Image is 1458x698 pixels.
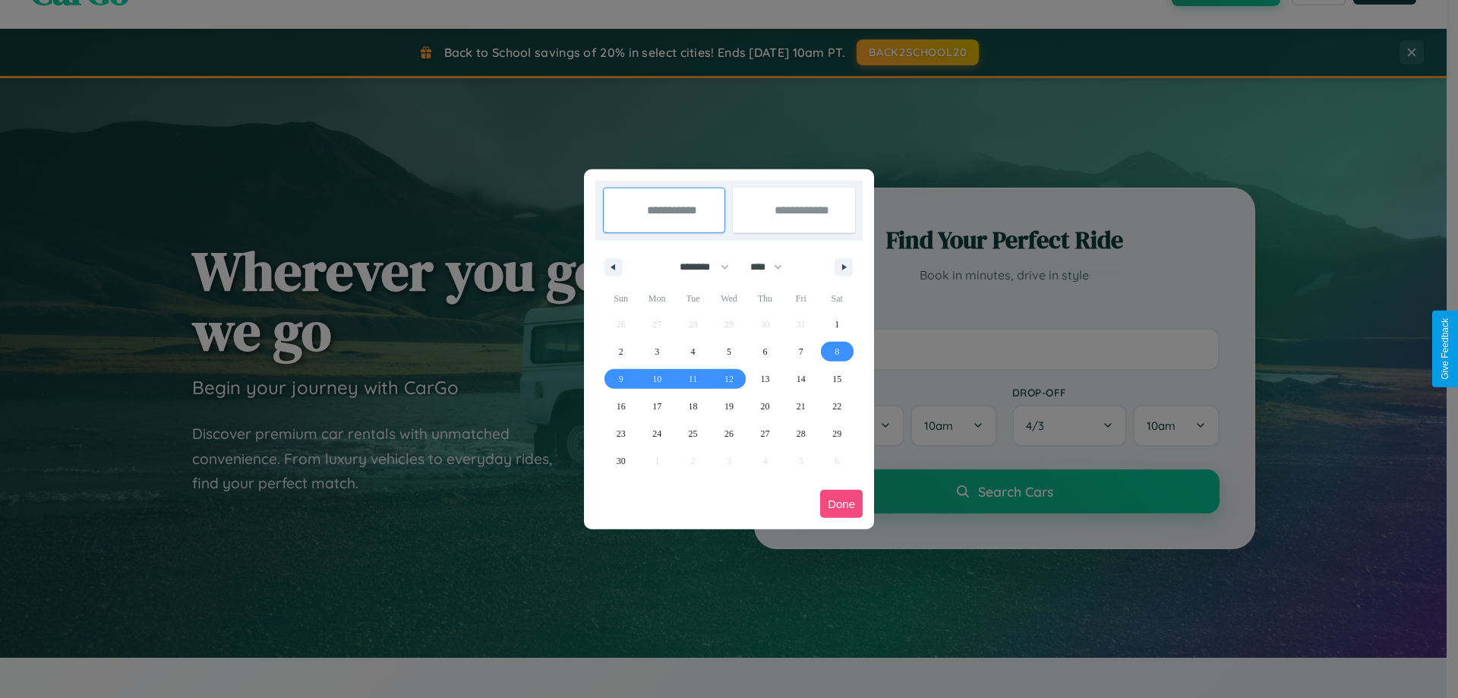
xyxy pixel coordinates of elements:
span: 22 [832,393,841,420]
button: 17 [639,393,674,420]
span: 5 [727,338,731,365]
button: 9 [603,365,639,393]
span: 11 [689,365,698,393]
span: Wed [711,286,746,311]
span: 4 [691,338,696,365]
span: 15 [832,365,841,393]
span: 9 [619,365,623,393]
button: 28 [783,420,819,447]
button: 30 [603,447,639,475]
span: 14 [797,365,806,393]
span: Sun [603,286,639,311]
button: 23 [603,420,639,447]
button: 4 [675,338,711,365]
span: 28 [797,420,806,447]
span: 1 [835,311,839,338]
span: 6 [762,338,767,365]
button: 8 [819,338,855,365]
span: 17 [652,393,661,420]
button: 15 [819,365,855,393]
button: 2 [603,338,639,365]
span: 8 [835,338,839,365]
span: 25 [689,420,698,447]
span: 7 [799,338,803,365]
span: 21 [797,393,806,420]
span: 10 [652,365,661,393]
span: 3 [655,338,659,365]
span: Tue [675,286,711,311]
span: 20 [760,393,769,420]
span: 24 [652,420,661,447]
button: 26 [711,420,746,447]
button: 27 [747,420,783,447]
button: 18 [675,393,711,420]
button: 10 [639,365,674,393]
span: 16 [617,393,626,420]
button: 14 [783,365,819,393]
button: Done [820,490,863,518]
span: 2 [619,338,623,365]
button: 16 [603,393,639,420]
button: 1 [819,311,855,338]
button: 6 [747,338,783,365]
span: Thu [747,286,783,311]
button: 25 [675,420,711,447]
button: 11 [675,365,711,393]
button: 12 [711,365,746,393]
button: 19 [711,393,746,420]
span: 30 [617,447,626,475]
span: 13 [760,365,769,393]
span: 23 [617,420,626,447]
button: 20 [747,393,783,420]
span: 27 [760,420,769,447]
button: 7 [783,338,819,365]
span: Fri [783,286,819,311]
button: 5 [711,338,746,365]
button: 22 [819,393,855,420]
span: 19 [724,393,734,420]
span: 12 [724,365,734,393]
button: 21 [783,393,819,420]
span: 29 [832,420,841,447]
span: Mon [639,286,674,311]
div: Give Feedback [1440,318,1450,380]
span: 18 [689,393,698,420]
button: 13 [747,365,783,393]
button: 29 [819,420,855,447]
button: 3 [639,338,674,365]
span: 26 [724,420,734,447]
button: 24 [639,420,674,447]
span: Sat [819,286,855,311]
